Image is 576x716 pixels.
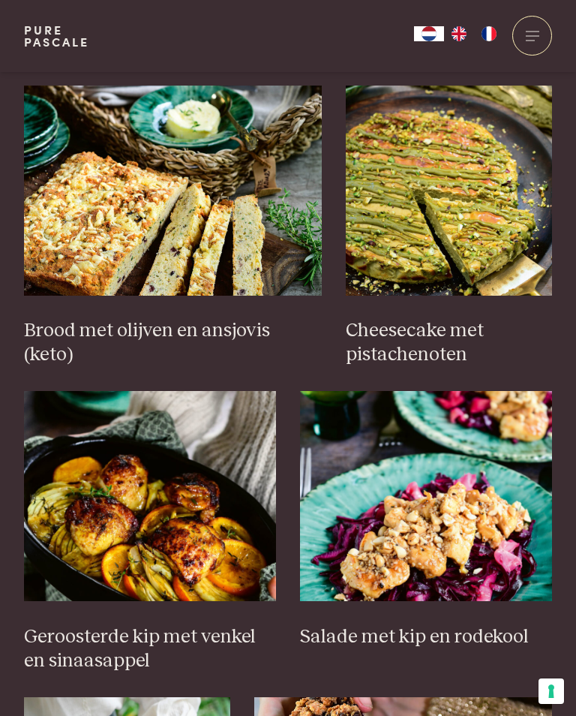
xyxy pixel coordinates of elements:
[346,86,552,368] a: Cheesecake met pistachenoten Cheesecake met pistachenoten
[346,86,552,296] img: Cheesecake met pistachenoten
[444,26,474,41] a: EN
[414,26,444,41] div: Language
[414,26,444,41] a: NL
[300,391,552,649] a: Salade met kip en rodekool Salade met kip en rodekool
[444,26,504,41] ul: Language list
[300,625,552,649] h3: Salade met kip en rodekool
[24,625,276,673] h3: Geroosterde kip met venkel en sinaasappel
[24,391,276,601] img: Geroosterde kip met venkel en sinaasappel
[300,391,552,601] img: Salade met kip en rodekool
[24,86,322,296] img: Brood met olijven en ansjovis (keto)
[474,26,504,41] a: FR
[414,26,504,41] aside: Language selected: Nederlands
[538,678,564,704] button: Uw voorkeuren voor toestemming voor trackingtechnologieën
[24,391,276,673] a: Geroosterde kip met venkel en sinaasappel Geroosterde kip met venkel en sinaasappel
[24,24,89,48] a: PurePascale
[346,319,552,367] h3: Cheesecake met pistachenoten
[24,86,322,368] a: Brood met olijven en ansjovis (keto) Brood met olijven en ansjovis (keto)
[24,319,322,367] h3: Brood met olijven en ansjovis (keto)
